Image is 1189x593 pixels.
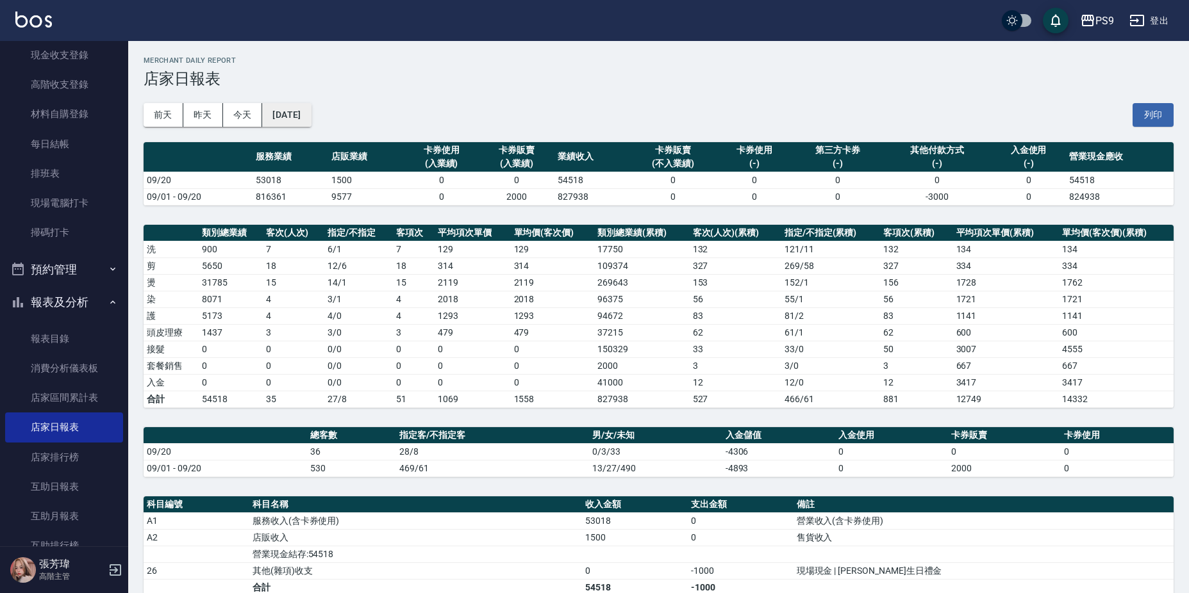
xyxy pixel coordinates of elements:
[144,324,199,341] td: 頭皮理療
[5,99,123,129] a: 材料自購登錄
[199,291,263,307] td: 8071
[15,12,52,28] img: Logo
[144,103,183,127] button: 前天
[1124,9,1174,33] button: 登出
[511,357,595,374] td: 0
[393,357,435,374] td: 0
[582,529,688,546] td: 1500
[1133,103,1174,127] button: 列印
[5,286,123,319] button: 報表及分析
[582,562,688,579] td: 0
[554,142,630,172] th: 業績收入
[991,188,1067,205] td: 0
[199,341,263,357] td: 0
[435,291,510,307] td: 2018
[886,157,988,170] div: (-)
[1059,324,1174,341] td: 600
[717,188,792,205] td: 0
[511,341,595,357] td: 0
[393,225,435,241] th: 客項次
[5,129,123,159] a: 每日結帳
[1066,188,1174,205] td: 824938
[1059,274,1174,291] td: 1762
[1059,391,1174,407] td: 14332
[994,157,1063,170] div: (-)
[594,357,689,374] td: 2000
[688,562,794,579] td: -1000
[263,241,324,257] td: 7
[144,225,1174,408] table: a dense table
[393,341,435,357] td: 0
[435,357,510,374] td: 0
[953,391,1060,407] td: 12749
[1059,291,1174,307] td: 1721
[263,357,324,374] td: 0
[953,374,1060,391] td: 3417
[781,341,881,357] td: 33 / 0
[263,291,324,307] td: 4
[690,307,781,324] td: 83
[249,562,582,579] td: 其他(雜項)收支
[407,143,476,157] div: 卡券使用
[5,443,123,472] a: 店家排行榜
[199,307,263,324] td: 5173
[249,529,582,546] td: 店販收入
[5,412,123,442] a: 店家日報表
[594,291,689,307] td: 96375
[880,391,952,407] td: 881
[880,374,952,391] td: 12
[263,374,324,391] td: 0
[1061,443,1174,460] td: 0
[144,172,253,188] td: 09/20
[199,357,263,374] td: 0
[953,225,1060,241] th: 平均項次單價(累積)
[690,291,781,307] td: 56
[262,103,311,127] button: [DATE]
[435,307,510,324] td: 1293
[792,188,884,205] td: 0
[511,307,595,324] td: 1293
[393,374,435,391] td: 0
[886,143,988,157] div: 其他付款方式
[953,241,1060,257] td: 134
[253,142,328,172] th: 服務業績
[324,391,393,407] td: 27/8
[594,324,689,341] td: 37215
[883,172,991,188] td: 0
[633,143,713,157] div: 卡券販賣
[582,512,688,529] td: 53018
[407,157,476,170] div: (入業績)
[594,274,689,291] td: 269643
[1075,8,1119,34] button: PS9
[5,70,123,99] a: 高階收支登錄
[5,218,123,247] a: 掃碼打卡
[482,143,551,157] div: 卡券販賣
[1043,8,1068,33] button: save
[630,188,717,205] td: 0
[144,512,249,529] td: A1
[396,443,589,460] td: 28/8
[835,427,948,444] th: 入金使用
[594,391,689,407] td: 827938
[880,291,952,307] td: 56
[953,307,1060,324] td: 1141
[479,172,554,188] td: 0
[994,143,1063,157] div: 入金使用
[594,374,689,391] td: 41000
[199,374,263,391] td: 0
[307,460,396,476] td: 530
[324,241,393,257] td: 6 / 1
[1059,357,1174,374] td: 667
[690,257,781,274] td: 327
[324,225,393,241] th: 指定/不指定
[795,157,881,170] div: (-)
[690,374,781,391] td: 12
[781,241,881,257] td: 121 / 11
[435,391,510,407] td: 1069
[5,501,123,531] a: 互助月報表
[144,307,199,324] td: 護
[435,374,510,391] td: 0
[324,291,393,307] td: 3 / 1
[324,374,393,391] td: 0 / 0
[393,307,435,324] td: 4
